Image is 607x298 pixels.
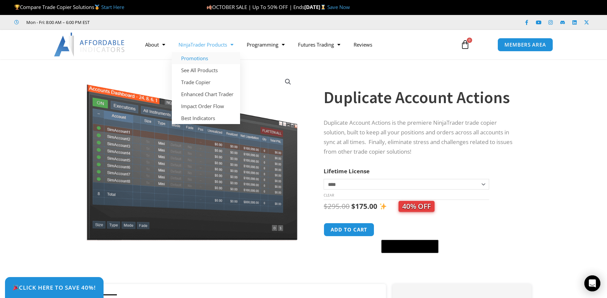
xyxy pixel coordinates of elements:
[172,88,240,100] a: Enhanced Chart Trader
[172,52,240,124] ul: NinjaTrader Products
[324,86,518,109] h1: Duplicate Account Actions
[172,76,240,88] a: Trade Copier
[324,202,350,211] bdi: 295.00
[291,37,347,52] a: Futures Trading
[380,222,440,238] iframe: Secure express checkout frame
[172,52,240,64] a: Promotions
[5,277,104,298] a: 🎉Click Here to save 40%!
[15,5,20,10] img: 🏆
[99,19,199,26] iframe: Customer reviews powered by Trustpilot
[206,4,304,10] span: OCTOBER SALE | Up To 50% OFF | Ends
[324,193,334,198] a: Clear options
[399,201,435,212] span: 40% OFF
[327,4,350,10] a: Save Now
[139,37,453,52] nav: Menu
[584,275,600,291] div: Open Intercom Messenger
[351,202,355,211] span: $
[139,37,172,52] a: About
[324,202,328,211] span: $
[321,5,326,10] img: ⌛
[101,4,124,10] a: Start Here
[25,18,90,26] span: Mon - Fri: 8:00 AM – 6:00 PM EST
[282,76,294,88] a: View full-screen image gallery
[324,223,374,236] button: Add to cart
[324,118,518,157] p: Duplicate Account Actions is the premiere NinjaTrader trade copier solution, built to keep all yo...
[467,38,472,43] span: 0
[240,37,291,52] a: Programming
[504,42,546,47] span: MEMBERS AREA
[207,5,212,10] img: 🍂
[95,5,100,10] img: 🥇
[451,35,480,54] a: 0
[172,64,240,76] a: See All Products
[324,257,518,263] iframe: PayPal Message 1
[54,33,126,57] img: LogoAI | Affordable Indicators – NinjaTrader
[172,100,240,112] a: Impact Order Flow
[347,37,379,52] a: Reviews
[13,285,19,290] img: 🎉
[172,112,240,124] a: Best Indicators
[380,203,387,210] img: ✨
[14,4,124,10] span: Compare Trade Copier Solutions
[172,37,240,52] a: NinjaTrader Products
[304,4,327,10] strong: [DATE]
[13,285,96,290] span: Click Here to save 40%!
[351,202,377,211] bdi: 175.00
[381,240,439,253] button: Buy with GPay
[497,38,553,52] a: MEMBERS AREA
[324,167,370,175] label: Lifetime License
